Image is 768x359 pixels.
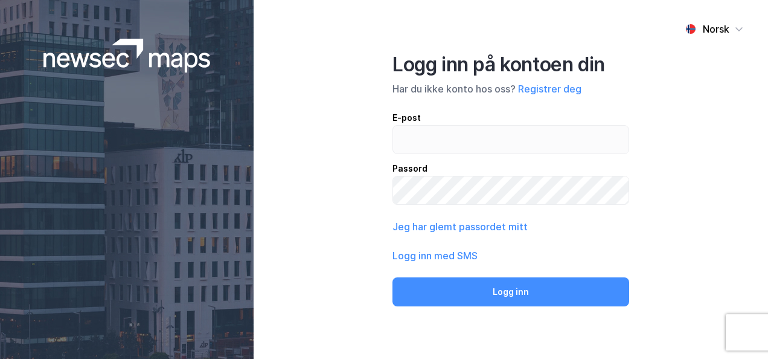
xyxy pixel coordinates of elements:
[43,39,211,73] img: logoWhite.bf58a803f64e89776f2b079ca2356427.svg
[518,82,581,96] button: Registrer deg
[392,248,478,263] button: Logg inn med SMS
[392,277,629,306] button: Logg inn
[392,82,629,96] div: Har du ikke konto hos oss?
[392,219,528,234] button: Jeg har glemt passordet mitt
[392,161,629,176] div: Passord
[392,111,629,125] div: E-post
[392,53,629,77] div: Logg inn på kontoen din
[703,22,729,36] div: Norsk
